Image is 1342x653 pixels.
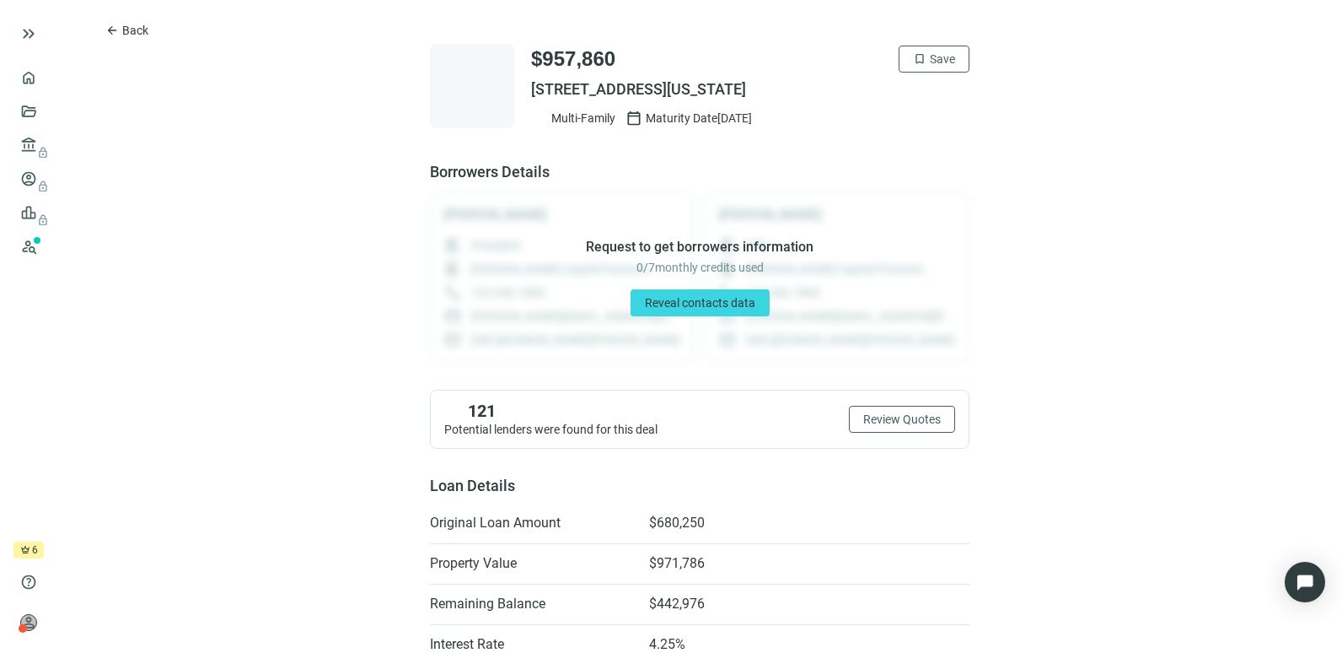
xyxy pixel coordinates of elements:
span: $680,250 [649,515,705,532]
span: Request to get borrowers information [586,239,813,256]
button: arrow_backBack [91,17,163,44]
span: Back [122,24,148,37]
span: Maturity Date [DATE] [646,110,752,127]
span: Potential lenders were found for this deal [444,423,658,436]
button: Review Quotes [849,406,955,433]
span: $957,860 [531,46,615,73]
span: Interest Rate [430,636,632,653]
span: Loan Details [430,477,515,494]
span: Property Value [430,555,632,572]
span: help [20,574,37,591]
span: Remaining Balance [430,596,632,613]
span: 4.25% [649,636,685,653]
button: keyboard_double_arrow_right [19,24,39,44]
span: $442,976 [649,596,705,613]
span: [STREET_ADDRESS][US_STATE] [531,79,969,100]
span: Borrowers Details [430,162,969,182]
div: Open Intercom Messenger [1285,562,1325,602]
span: bookmark [913,52,926,66]
span: Original Loan Amount [430,515,632,532]
span: arrow_back [105,24,119,37]
span: Multi-Family [551,110,615,127]
span: crown [20,545,30,555]
span: $971,786 [649,555,705,572]
span: 0 / 7 monthly credits used [636,259,764,276]
span: 6 [32,542,38,559]
button: Reveal contacts data [631,289,770,316]
span: Reveal contacts data [645,296,755,310]
span: 121 [468,401,496,421]
span: Save [930,52,955,66]
span: person [20,614,37,631]
span: Review Quotes [863,413,941,426]
span: calendar_today [625,110,642,127]
button: bookmarkSave [899,46,969,73]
